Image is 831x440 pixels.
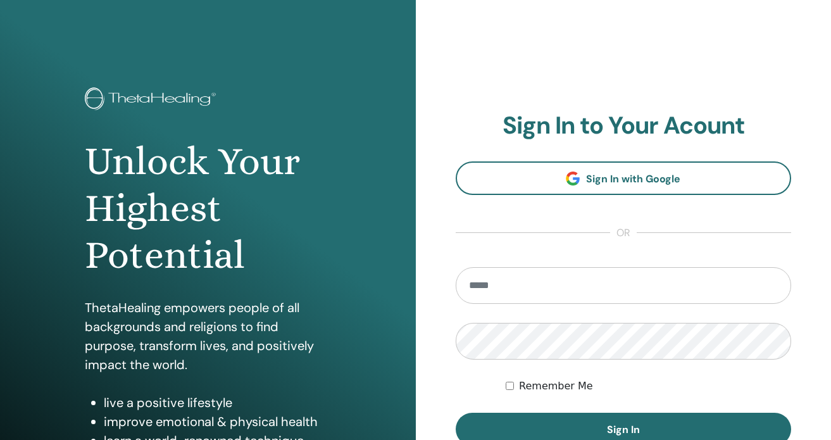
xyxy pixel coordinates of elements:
span: Sign In [607,423,640,436]
li: improve emotional & physical health [104,412,330,431]
h1: Unlock Your Highest Potential [85,138,330,279]
p: ThetaHealing empowers people of all backgrounds and religions to find purpose, transform lives, a... [85,298,330,374]
div: Keep me authenticated indefinitely or until I manually logout [506,379,791,394]
span: or [610,225,637,241]
li: live a positive lifestyle [104,393,330,412]
label: Remember Me [519,379,593,394]
h2: Sign In to Your Acount [456,111,792,141]
span: Sign In with Google [586,172,680,185]
a: Sign In with Google [456,161,792,195]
